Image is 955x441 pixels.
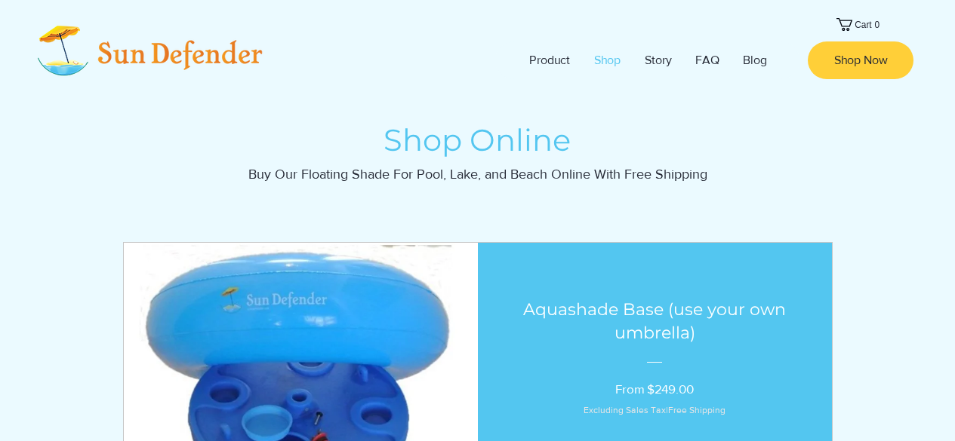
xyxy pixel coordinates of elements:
[587,41,628,79] p: Shop
[23,18,264,83] img: Sun_Defender.png
[688,41,727,79] p: FAQ
[633,41,683,79] a: Story
[683,41,731,79] a: FAQ
[836,18,885,31] a: Cart with 0 items
[855,20,872,30] text: Cart
[666,405,668,415] span: |
[735,41,775,79] p: Blog
[520,299,789,345] h3: Aquashade Base (use your own umbrella)
[874,20,880,30] text: 0
[808,41,913,79] a: Shop Now
[517,41,581,79] a: Product
[581,41,633,79] a: Shop
[668,404,725,417] button: Free Shipping
[731,41,778,79] a: Blog
[834,52,888,69] span: Shop Now
[210,164,746,185] h1: Buy Our Floating Shade For Pool, Lake, and Beach Online With Free Shipping
[584,405,666,415] span: Excluding Sales Tax
[637,41,679,79] p: Story
[180,121,775,158] p: Shop Online
[522,41,578,79] p: Product
[495,41,799,79] nav: Site
[615,381,694,396] span: From $249.00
